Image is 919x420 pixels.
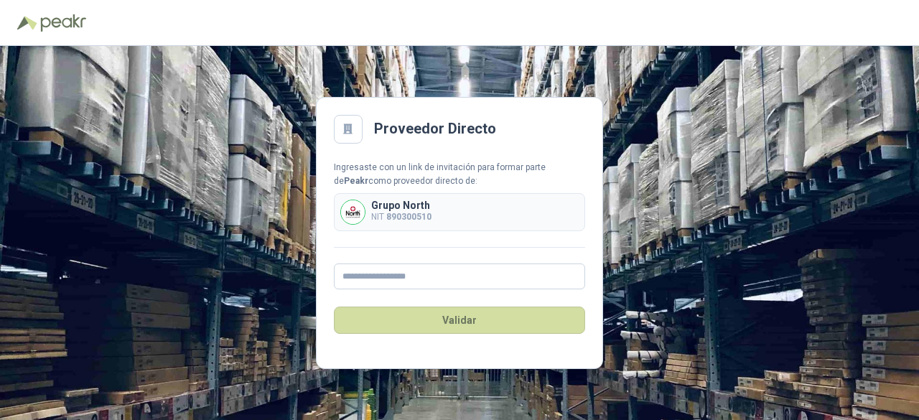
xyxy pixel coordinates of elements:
p: NIT [371,210,431,224]
b: Peakr [344,176,368,186]
img: Company Logo [341,200,365,224]
button: Validar [334,307,585,334]
div: Ingresaste con un link de invitación para formar parte de como proveedor directo de: [334,161,585,188]
h2: Proveedor Directo [374,118,496,140]
img: Logo [17,16,37,30]
p: Grupo North [371,200,431,210]
b: 890300510 [386,212,431,222]
img: Peakr [40,14,86,32]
